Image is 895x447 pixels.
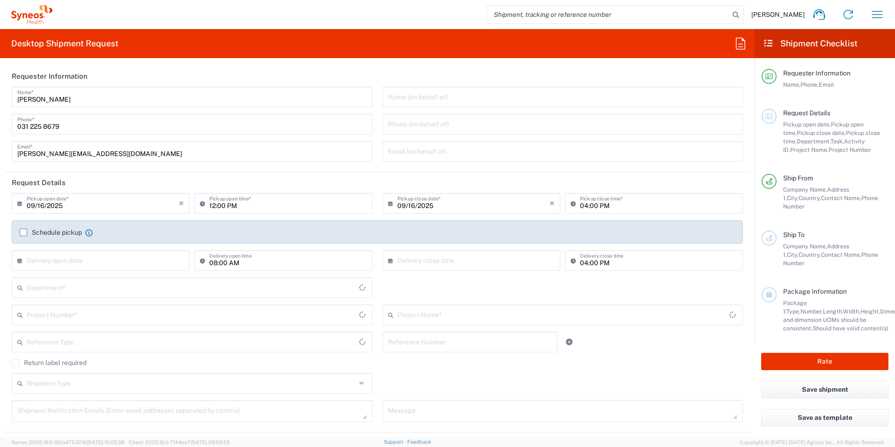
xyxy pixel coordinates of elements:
[20,229,82,236] label: Schedule pickup
[12,359,87,366] label: Return label required
[830,138,844,145] span: Task,
[550,196,555,211] i: ×
[87,440,125,445] span: [DATE] 10:05:38
[740,438,884,447] span: Copyright © [DATE]-[DATE] Agistix Inc., All Rights Reserved
[12,72,88,81] h2: Requester Information
[129,440,230,445] span: Client: 2025.19.0-7f44ea7
[787,194,799,201] span: City,
[813,325,888,332] span: Should have valid content(s)
[786,308,800,315] span: Type,
[823,308,843,315] span: Length,
[821,251,861,258] span: Contact Name,
[761,381,888,398] button: Save shipment
[783,186,827,193] span: Company Name,
[12,178,66,187] h2: Request Details
[800,81,819,88] span: Phone,
[797,138,830,145] span: Department,
[783,288,847,295] span: Package Information
[797,129,846,136] span: Pickup close date,
[790,146,829,153] span: Project Name,
[761,353,888,370] button: Rate
[819,81,834,88] span: Email
[563,335,576,349] a: Add Reference
[783,69,851,77] span: Requester Information
[783,299,807,315] span: Package 1:
[191,440,230,445] span: [DATE] 09:58:55
[783,174,813,182] span: Ship From
[800,308,823,315] span: Number,
[821,194,861,201] span: Contact Name,
[763,38,858,49] h2: Shipment Checklist
[487,6,729,23] input: Shipment, tracking or reference number
[11,38,118,49] h2: Desktop Shipment Request
[179,196,184,211] i: ×
[799,194,821,201] span: Country,
[783,243,827,250] span: Company Name,
[751,10,805,19] span: [PERSON_NAME]
[783,109,830,117] span: Request Details
[11,440,125,445] span: Server: 2025.19.0-192a4753216
[799,251,821,258] span: Country,
[783,121,831,128] span: Pickup open date,
[860,308,880,315] span: Height,
[384,439,407,445] a: Support
[407,439,431,445] a: Feedback
[783,81,800,88] span: Name,
[829,146,871,153] span: Project Number
[843,308,860,315] span: Width,
[783,231,805,238] span: Ship To
[787,251,799,258] span: City,
[761,409,888,426] button: Save as template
